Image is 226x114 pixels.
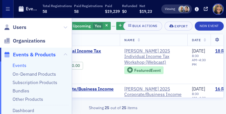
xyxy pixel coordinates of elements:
[2,105,224,110] div: Showing out of items
[124,48,183,65] span: Don Farmer’s 2025 Individual Income Tax Workshop (Webcast)
[165,22,193,31] button: Export
[13,24,26,31] span: Users
[178,6,185,13] span: Derrol Moorhead
[66,22,111,30] div: Yes
[122,4,137,8] p: Refunded
[74,9,79,14] span: 58
[4,51,56,58] a: Events & Products
[192,58,206,66] time: 4:30 PM
[13,51,56,58] span: Events & Products
[165,7,175,11] span: Viewing
[192,48,205,54] span: [DATE]
[192,96,206,104] time: 4:30 PM
[104,105,110,110] strong: 25
[105,9,120,14] span: $19,239
[13,108,34,113] a: Dashboard
[13,71,56,77] a: On-Demand Products
[195,23,224,28] a: New Event
[4,24,26,31] a: Users
[124,48,183,65] a: [PERSON_NAME] 2025 Individual Income Tax Workshop (Webcast)
[124,86,183,103] span: Don Farmer’s 2025 Corporate/Business Income Tax Workshop (Webcast)
[121,105,127,110] strong: 25
[4,37,45,44] a: Organizations
[192,54,206,66] div: –
[124,38,135,42] span: Name
[192,38,201,42] span: Date
[13,96,43,102] a: Other Products
[134,69,161,72] div: Featured Event
[183,6,190,13] span: Pamela Galey-Coleman
[139,9,154,14] span: $19,239
[192,91,199,100] time: 8:30 AM
[124,86,183,103] a: [PERSON_NAME] 2025 Corporate/Business Income Tax Workshop (Webcast)
[13,80,57,85] a: Subscription Products
[212,4,224,15] span: Profile
[124,66,164,74] div: Featured Event
[42,9,47,14] span: 58
[123,23,140,29] span: Add Filter
[13,37,45,44] span: Organizations
[68,23,91,28] span: Is Upcoming
[139,4,154,8] p: Net
[74,4,103,8] p: Paid Registrations
[192,92,206,104] div: –
[26,6,39,12] h1: Events
[195,22,224,31] button: New Event
[42,4,72,8] p: Total Registrations
[192,53,199,62] time: 8:30 AM
[122,9,127,14] span: $0
[123,22,162,31] button: Bulk Actions
[116,22,143,30] button: AddFilter
[95,23,101,28] span: Yes
[132,24,157,28] div: Bulk Actions
[13,62,26,68] a: Events
[13,88,29,94] a: Bundles
[174,24,188,28] div: Export
[105,4,120,8] p: Paid
[192,86,205,92] span: [DATE]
